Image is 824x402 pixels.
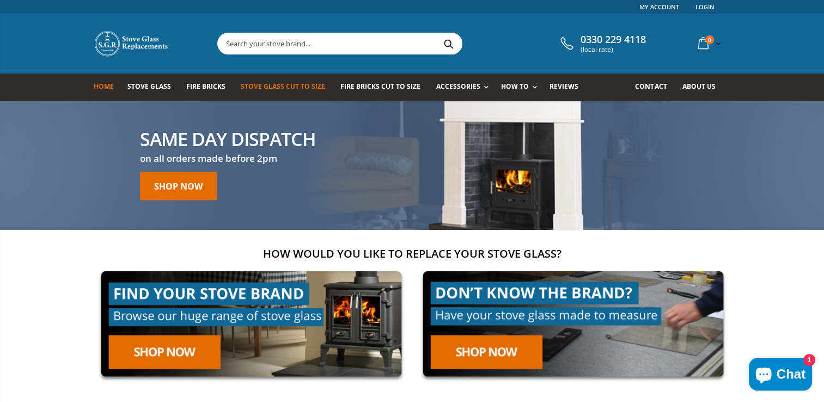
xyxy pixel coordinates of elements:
a: Stove Glass Cut To Size [241,74,333,101]
inbox-online-store-chat: Shopify online store chat [746,358,815,393]
img: Stove Glass Replacement [94,30,170,57]
a: Fire Bricks [186,74,234,101]
button: Search [436,33,461,54]
img: made-to-measure-cta_2cd95ceb-d519-4648-b0cf-d2d338fdf11f.jpg [416,264,731,384]
a: About us [682,74,723,101]
a: Accessories [436,74,493,101]
span: Contact [635,82,667,91]
span: Stove Glass Cut To Size [241,82,325,91]
span: How To [501,82,529,91]
a: Stove Glass [127,74,179,101]
h2: Same day Dispatch [140,130,316,148]
a: 0330 229 4118 (local rate) [558,34,646,53]
h3: on all orders made before 2pm [140,153,316,165]
span: Stove Glass [127,82,171,91]
span: 0 [705,35,714,44]
h2: How would you like to replace your stove glass? [94,246,731,261]
a: 0 [694,33,723,54]
a: Home [94,74,122,101]
span: Reviews [550,82,578,91]
input: Search your stove brand... [218,33,584,54]
span: Fire Bricks Cut To Size [340,82,420,91]
span: Accessories [436,82,480,91]
span: Home [94,82,114,91]
a: Shop Now [140,172,217,200]
span: About us [682,82,715,91]
span: Fire Bricks [186,82,225,91]
img: find-your-brand-cta_9b334d5d-5c94-48ed-825f-d7972bbdebd0.jpg [94,264,409,384]
span: 0330 229 4118 [581,34,646,46]
span: (local rate) [581,46,646,53]
a: Fire Bricks Cut To Size [340,74,429,101]
a: How To [501,74,542,101]
a: Contact [635,74,675,101]
a: Reviews [550,74,587,101]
